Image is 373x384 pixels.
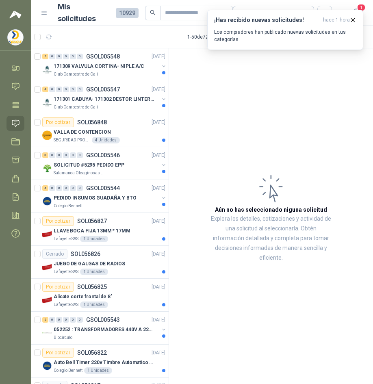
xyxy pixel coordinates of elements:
div: 0 [70,54,76,59]
img: Company Logo [42,361,52,371]
div: 4 Unidades [92,137,120,143]
p: GSOL005547 [86,87,120,92]
h3: Aún no has seleccionado niguna solicitud [215,205,327,214]
img: Company Logo [42,130,52,140]
div: 0 [56,87,62,92]
p: [DATE] [152,184,165,192]
p: JUEGO DE GALGAS DE RADIOS [54,260,125,268]
div: 2 [42,317,48,323]
div: 0 [63,317,69,323]
img: Company Logo [42,328,52,338]
p: Colegio Bennett [54,203,82,209]
p: SOL056822 [77,350,107,356]
div: 0 [70,317,76,323]
div: 0 [56,54,62,59]
p: Alicate corte frontal de 8" [54,293,113,301]
div: 0 [56,152,62,158]
img: Logo peakr [9,10,22,20]
img: Company Logo [8,30,23,45]
span: 1 [357,4,366,11]
p: Club Campestre de Cali [54,104,98,111]
p: SEGURIDAD PROVISER LTDA [54,137,90,143]
p: GSOL005544 [86,185,120,191]
a: 2 0 0 0 0 0 GSOL005543[DATE] Company Logo052252 : TRANSFORMADORES 440V A 220 VBiocirculo [42,315,167,341]
div: 0 [77,152,83,158]
img: Company Logo [42,295,52,305]
div: 1 Unidades [80,302,108,308]
div: 3 [42,152,48,158]
p: 171301 CABUYA- 171302 DESTOR LINTER- 171305 PINZA [54,95,155,103]
p: Club Campestre de Cali [54,71,98,78]
p: 171309 VALVULA CORTINA- NIPLE A/C [54,63,144,70]
div: 4 [42,87,48,92]
h1: Mis solicitudes [58,1,109,25]
p: [DATE] [152,217,165,225]
div: 0 [70,185,76,191]
p: Salamanca Oleaginosas SAS [54,170,105,176]
p: GSOL005543 [86,317,120,323]
p: [DATE] [152,86,165,93]
div: Todas [238,9,255,17]
p: Colegio Bennett [54,367,82,374]
a: 3 0 0 0 0 0 GSOL005546[DATE] Company LogoSOLICITUD #5295 PEDIDO EPPSalamanca Oleaginosas SAS [42,150,167,176]
img: Company Logo [42,229,52,239]
div: 0 [49,54,55,59]
a: Por cotizarSOL056848[DATE] Company LogoVALLA DE CONTENCIONSEGURIDAD PROVISER LTDA4 Unidades [31,114,169,147]
p: [DATE] [152,250,165,258]
p: 052252 : TRANSFORMADORES 440V A 220 V [54,326,155,334]
span: hace 1 hora [323,17,350,24]
p: PEDIDO INSUMOS GUADAÑA Y BTO [54,194,137,202]
p: VALLA DE CONTENCION [54,128,111,136]
a: Por cotizarSOL056827[DATE] Company LogoLLAVE BOCA FIJA 13MM * 17MMLafayette SAS1 Unidades [31,213,169,246]
p: LLAVE BOCA FIJA 13MM * 17MM [54,227,130,235]
p: Los compradores han publicado nuevas solicitudes en tus categorías. [214,28,356,43]
div: 0 [77,87,83,92]
div: 1 Unidades [80,269,108,275]
div: Por cotizar [42,117,74,127]
div: Por cotizar [42,282,74,292]
div: 1 - 50 de 7287 [187,30,240,43]
div: Por cotizar [42,348,74,358]
p: SOL056826 [71,251,100,257]
div: Por cotizar [42,216,74,226]
p: Lafayette SAS [54,269,78,275]
h3: ¡Has recibido nuevas solicitudes! [214,17,320,24]
a: 4 0 0 0 0 0 GSOL005547[DATE] Company Logo171301 CABUYA- 171302 DESTOR LINTER- 171305 PINZAClub Ca... [42,85,167,111]
p: Auto Bell Timer 220v Timbre Automatico Para Colegios, Indust [54,359,155,367]
img: Company Logo [42,196,52,206]
div: Cerrado [42,249,67,259]
div: 0 [77,185,83,191]
div: 1 Unidades [84,367,112,374]
img: Company Logo [42,98,52,107]
div: 0 [70,87,76,92]
div: 0 [70,152,76,158]
span: search [150,10,156,15]
div: 0 [77,317,83,323]
p: Explora los detalles, cotizaciones y actividad de una solicitud al seleccionarla. Obtén informaci... [210,214,332,263]
div: 1 Unidades [80,236,108,242]
a: 4 0 0 0 0 0 GSOL005544[DATE] Company LogoPEDIDO INSUMOS GUADAÑA Y BTOColegio Bennett [42,183,167,209]
div: 0 [63,185,69,191]
span: 10929 [116,8,139,18]
div: 0 [49,185,55,191]
div: 0 [56,317,62,323]
p: SOL056848 [77,119,107,125]
p: [DATE] [152,53,165,61]
p: Lafayette SAS [54,302,78,308]
p: [DATE] [152,119,165,126]
a: Por cotizarSOL056825[DATE] Company LogoAlicate corte frontal de 8"Lafayette SAS1 Unidades [31,279,169,312]
p: [DATE] [152,349,165,357]
div: 0 [49,317,55,323]
img: Company Logo [42,262,52,272]
p: [DATE] [152,316,165,324]
div: 0 [56,185,62,191]
div: 0 [49,152,55,158]
div: 2 [42,54,48,59]
a: 2 0 0 0 0 0 GSOL005548[DATE] Company Logo171309 VALVULA CORTINA- NIPLE A/CClub Campestre de Cali [42,52,167,78]
a: CerradoSOL056826[DATE] Company LogoJUEGO DE GALGAS DE RADIOSLafayette SAS1 Unidades [31,246,169,279]
button: 1 [349,6,363,20]
p: [DATE] [152,283,165,291]
a: Por cotizarSOL056822[DATE] Company LogoAuto Bell Timer 220v Timbre Automatico Para Colegios, Indu... [31,345,169,377]
div: 0 [63,152,69,158]
p: Biocirculo [54,334,72,341]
